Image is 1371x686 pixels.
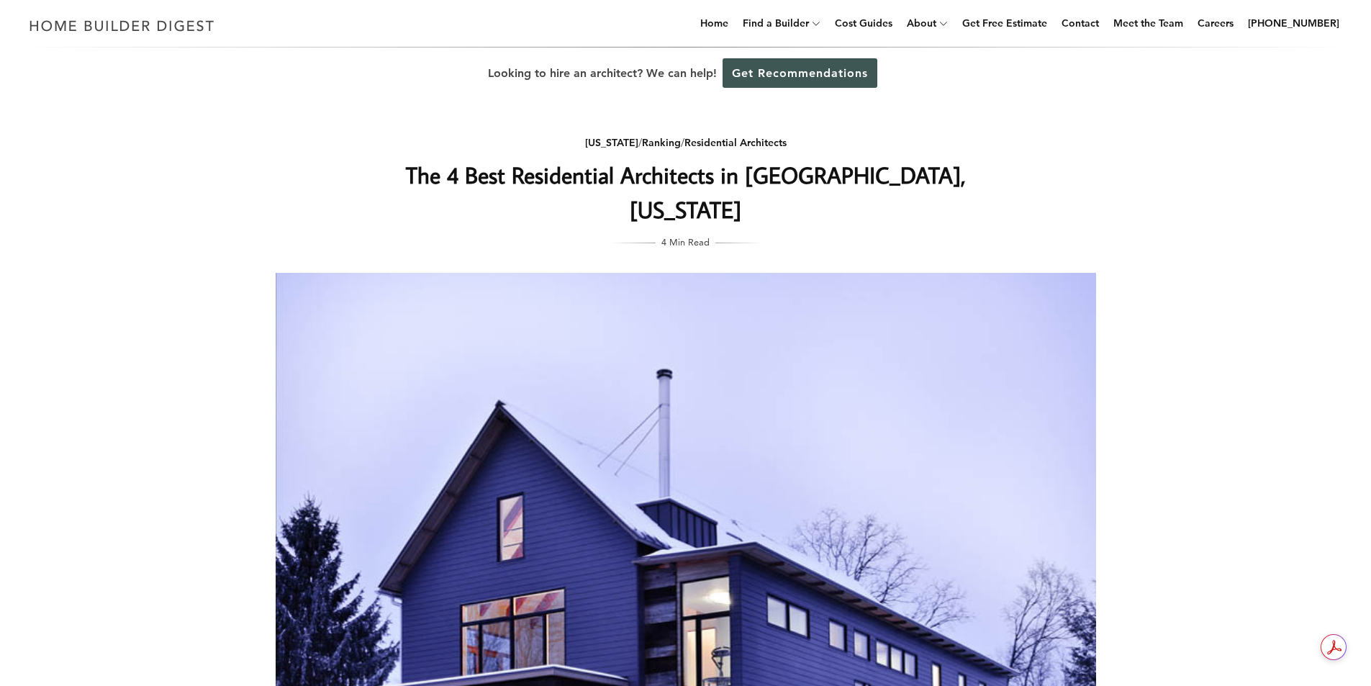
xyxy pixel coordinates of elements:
h1: The 4 Best Residential Architects in [GEOGRAPHIC_DATA], [US_STATE] [399,158,973,227]
div: / / [399,134,973,152]
a: Residential Architects [684,136,787,149]
a: Get Recommendations [723,58,877,88]
a: Ranking [642,136,681,149]
img: Home Builder Digest [23,12,221,40]
span: 4 Min Read [661,234,710,250]
a: [US_STATE] [585,136,638,149]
